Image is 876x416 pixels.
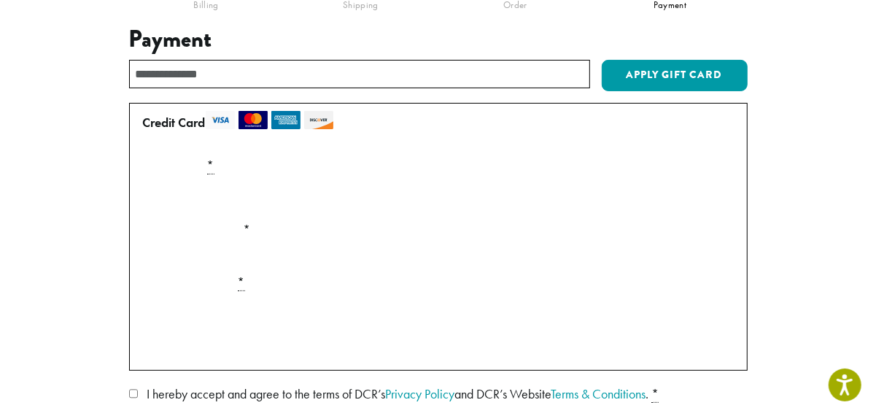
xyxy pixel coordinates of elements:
button: Apply Gift Card [602,60,748,92]
img: visa [206,111,235,129]
input: I hereby accept and agree to the terms of DCR’sPrivacy Policyand DCR’s WebsiteTerms & Conditions. * [129,389,139,398]
span: I hereby accept and agree to the terms of DCR’s and DCR’s Website . [147,385,648,402]
img: discover [304,111,333,129]
a: Privacy Policy [385,385,454,402]
img: mastercard [239,111,268,129]
abbr: required [651,385,659,403]
abbr: required [238,274,245,291]
a: Terms & Conditions [551,385,646,402]
h3: Payment [129,26,748,53]
label: Credit Card [143,111,728,134]
abbr: required [207,157,214,174]
img: amex [271,111,301,129]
